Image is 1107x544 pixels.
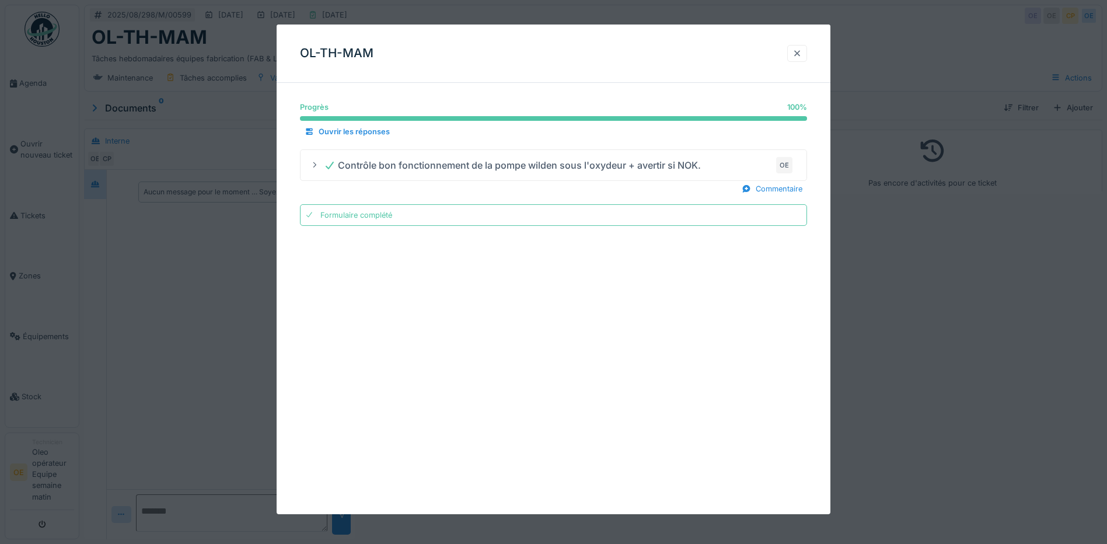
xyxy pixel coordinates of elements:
[300,46,373,61] h3: OL-TH-MAM
[737,181,807,197] div: Commentaire
[324,158,701,172] div: Contrôle bon fonctionnement de la pompe wilden sous l'oxydeur + avertir si NOK.
[305,155,802,176] summary: Contrôle bon fonctionnement de la pompe wilden sous l'oxydeur + avertir si NOK.OE
[776,157,792,173] div: OE
[300,116,807,121] progress: 100 %
[320,209,392,220] div: Formulaire complété
[300,124,394,140] div: Ouvrir les réponses
[787,102,807,113] div: 100 %
[300,102,329,113] div: Progrès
